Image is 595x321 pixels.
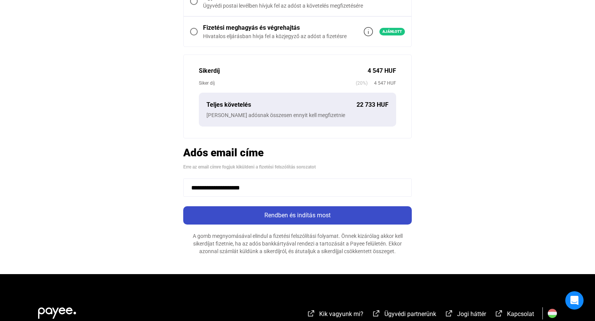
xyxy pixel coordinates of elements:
[368,79,396,87] span: 4 547 HUF
[183,146,412,159] h2: Adós email címe
[206,100,357,109] div: Teljes követelés
[457,310,486,318] span: Jogi háttér
[356,79,368,87] span: (20%)
[548,309,557,318] img: HU.svg
[186,211,409,220] div: Rendben és indítás most
[199,79,356,87] div: Siker díj
[38,303,76,319] img: white-payee-white-dot.svg
[319,310,363,318] span: Kik vagyunk mi?
[357,100,389,109] div: 22 733 HUF
[203,2,405,10] div: Ügyvédi postai levélben hívjuk fel az adóst a követelés megfizetésére
[364,27,373,36] img: info-grey-outline
[364,27,405,36] a: info-grey-outlineAjánlott
[565,291,584,310] div: Open Intercom Messenger
[494,311,534,319] a: external-link-whiteKapcsolat
[507,310,534,318] span: Kapcsolat
[368,66,396,75] div: 4 547 HUF
[206,111,389,119] div: [PERSON_NAME] adósnak összesen ennyit kell megfizetnie
[445,311,486,319] a: external-link-whiteJogi háttér
[384,310,436,318] span: Ügyvédi partnerünk
[307,310,316,317] img: external-link-white
[183,232,412,255] div: A gomb megnyomásával elindul a fizetési felszólítási folyamat. Önnek kizárólag akkor kell sikerdí...
[445,310,454,317] img: external-link-white
[307,311,363,319] a: external-link-whiteKik vagyunk mi?
[183,206,412,225] button: Rendben és indítás most
[372,310,381,317] img: external-link-white
[372,311,436,319] a: external-link-whiteÜgyvédi partnerünk
[203,23,347,32] div: Fizetési meghagyás és végrehajtás
[379,28,405,35] span: Ajánlott
[199,66,368,75] div: Sikerdíj
[183,163,412,171] div: Erre az email címre fogjuk kiküldeni a fizetési felszólítás sorozatot
[203,32,347,40] div: Hivatalos eljárásban hívja fel a közjegyző az adóst a fizetésre
[494,310,504,317] img: external-link-white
